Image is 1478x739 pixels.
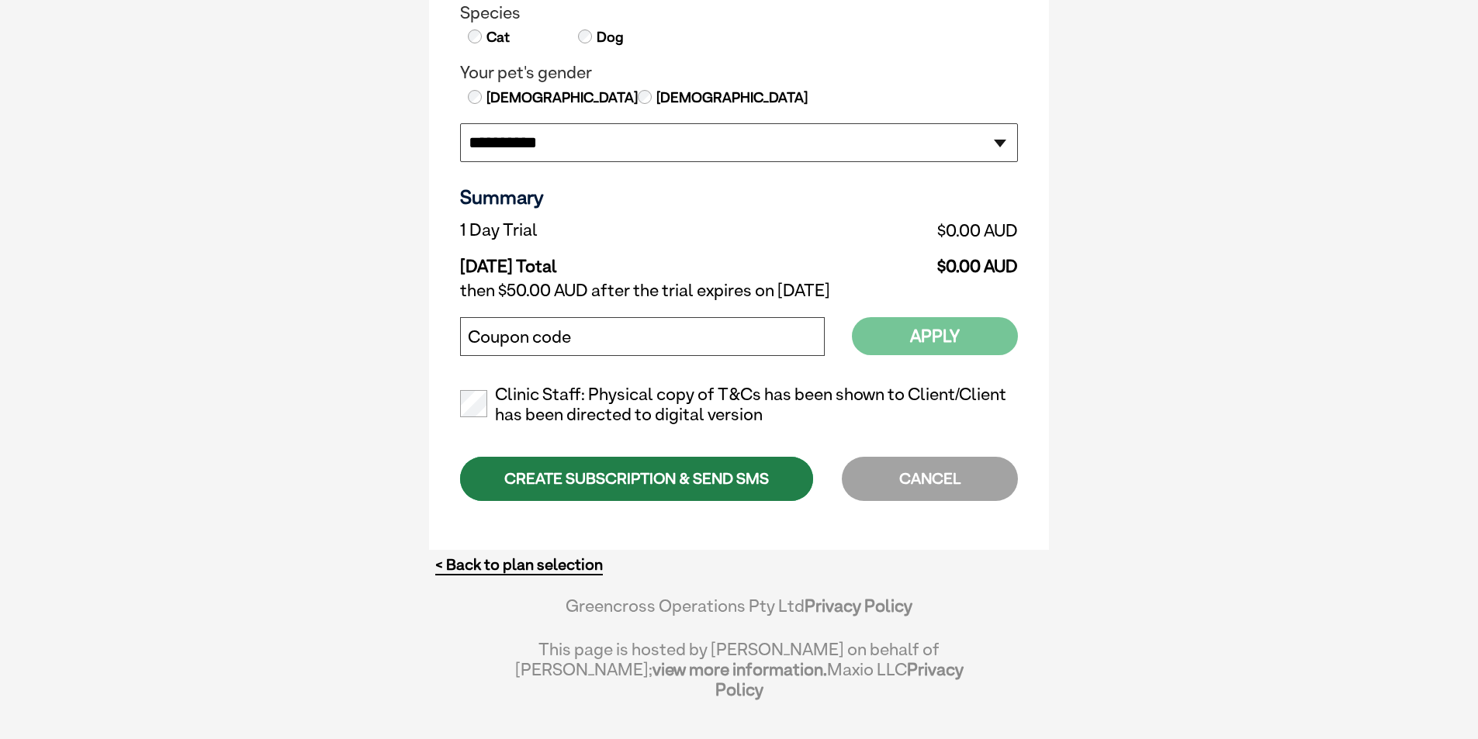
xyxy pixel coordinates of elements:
div: Greencross Operations Pty Ltd [514,596,964,631]
td: [DATE] Total [460,244,763,277]
div: This page is hosted by [PERSON_NAME] on behalf of [PERSON_NAME]; Maxio LLC [514,631,964,699]
td: then $50.00 AUD after the trial expires on [DATE] [460,277,1018,305]
a: Privacy Policy [715,659,964,699]
legend: Your pet's gender [460,63,1018,83]
a: < Back to plan selection [435,555,603,575]
td: $0.00 AUD [763,244,1018,277]
input: Clinic Staff: Physical copy of T&Cs has been shown to Client/Client has been directed to digital ... [460,390,487,417]
td: 1 Day Trial [460,216,763,244]
label: Clinic Staff: Physical copy of T&Cs has been shown to Client/Client has been directed to digital ... [460,385,1018,425]
a: Privacy Policy [805,596,912,616]
div: CANCEL [842,457,1018,501]
label: Coupon code [468,327,571,347]
td: $0.00 AUD [763,216,1018,244]
button: Apply [852,317,1018,355]
div: CREATE SUBSCRIPTION & SEND SMS [460,457,813,501]
h3: Summary [460,185,1018,209]
legend: Species [460,3,1018,23]
a: view more information. [652,659,827,679]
